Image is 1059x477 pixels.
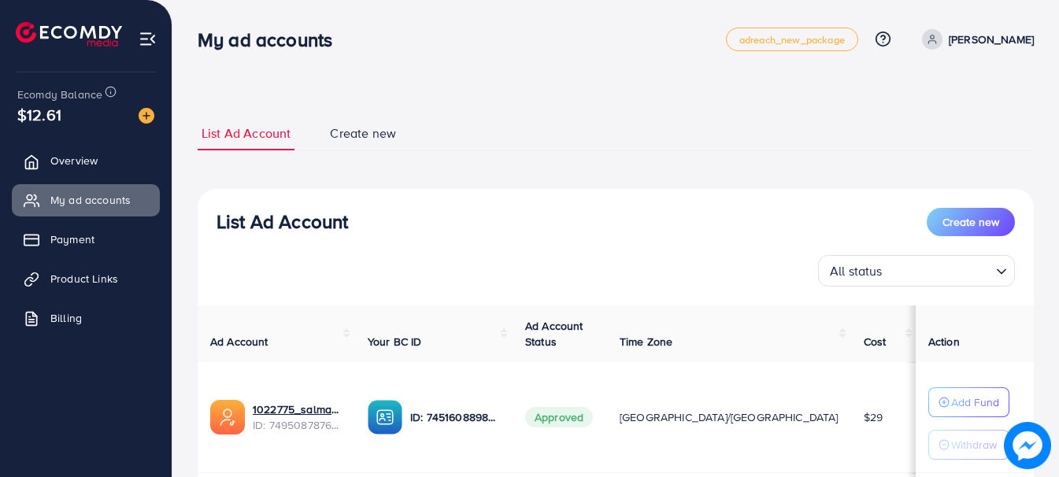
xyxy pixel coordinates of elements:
span: All status [827,260,886,283]
input: Search for option [887,257,990,283]
span: [GEOGRAPHIC_DATA]/[GEOGRAPHIC_DATA] [620,409,839,425]
p: Withdraw [951,435,997,454]
h3: My ad accounts [198,28,345,51]
span: Create new [942,214,999,230]
img: logo [16,22,122,46]
button: Add Fund [928,387,1009,417]
a: adreach_new_package [726,28,858,51]
span: List Ad Account [202,124,291,142]
a: 1022775_salmankhan11_1745086669339 [253,401,343,417]
span: My ad accounts [50,192,131,208]
a: Payment [12,224,160,255]
span: Ad Account Status [525,318,583,349]
h3: List Ad Account [217,210,348,233]
a: Overview [12,145,160,176]
p: [PERSON_NAME] [949,30,1034,49]
span: ID: 7495087876905009170 [253,417,343,433]
span: $12.61 [17,103,61,126]
span: Ad Account [210,334,268,349]
p: Add Fund [951,393,999,412]
span: Cost [864,334,887,349]
p: ID: 7451608898995847169 [410,408,500,427]
img: menu [139,30,157,48]
span: $29 [864,409,883,425]
span: Time Zone [620,334,672,349]
button: Create new [927,208,1015,236]
span: Approved [525,407,593,427]
img: ic-ba-acc.ded83a64.svg [368,400,402,434]
span: Product Links [50,271,118,287]
span: Create new [330,124,396,142]
img: ic-ads-acc.e4c84228.svg [210,400,245,434]
img: image [139,108,154,124]
a: Product Links [12,263,160,294]
img: image [1004,422,1051,469]
span: Overview [50,153,98,168]
span: Your BC ID [368,334,422,349]
div: <span class='underline'>1022775_salmankhan11_1745086669339</span></br>7495087876905009170 [253,401,343,434]
span: Ecomdy Balance [17,87,102,102]
button: Withdraw [928,430,1009,460]
span: adreach_new_package [739,35,845,45]
div: Search for option [818,255,1015,287]
span: Payment [50,231,94,247]
span: Action [928,334,960,349]
a: My ad accounts [12,184,160,216]
span: Billing [50,310,82,326]
a: [PERSON_NAME] [916,29,1034,50]
a: Billing [12,302,160,334]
